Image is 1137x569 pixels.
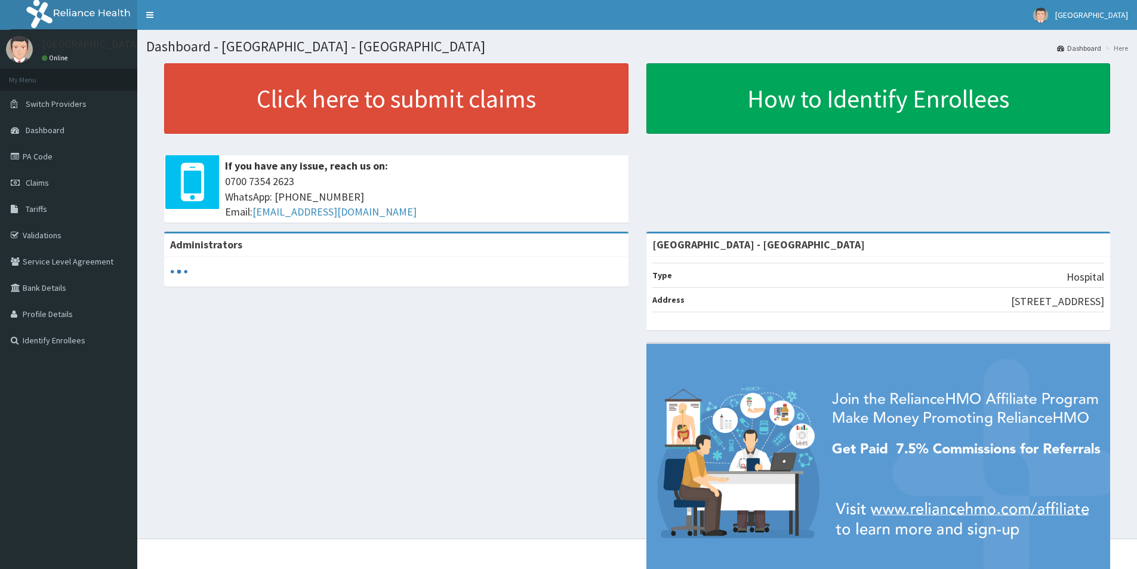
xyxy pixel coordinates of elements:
[164,63,628,134] a: Click here to submit claims
[646,63,1111,134] a: How to Identify Enrollees
[42,39,140,50] p: [GEOGRAPHIC_DATA]
[1057,43,1101,53] a: Dashboard
[652,294,685,305] b: Address
[1033,8,1048,23] img: User Image
[146,39,1128,54] h1: Dashboard - [GEOGRAPHIC_DATA] - [GEOGRAPHIC_DATA]
[26,204,47,214] span: Tariffs
[6,36,33,63] img: User Image
[1055,10,1128,20] span: [GEOGRAPHIC_DATA]
[170,238,242,251] b: Administrators
[652,238,865,251] strong: [GEOGRAPHIC_DATA] - [GEOGRAPHIC_DATA]
[1102,43,1128,53] li: Here
[1067,269,1104,285] p: Hospital
[26,125,64,136] span: Dashboard
[652,270,672,281] b: Type
[26,99,87,109] span: Switch Providers
[225,174,623,220] span: 0700 7354 2623 WhatsApp: [PHONE_NUMBER] Email:
[170,263,188,281] svg: audio-loading
[26,177,49,188] span: Claims
[1011,294,1104,309] p: [STREET_ADDRESS]
[225,159,388,173] b: If you have any issue, reach us on:
[252,205,417,219] a: [EMAIL_ADDRESS][DOMAIN_NAME]
[42,54,70,62] a: Online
